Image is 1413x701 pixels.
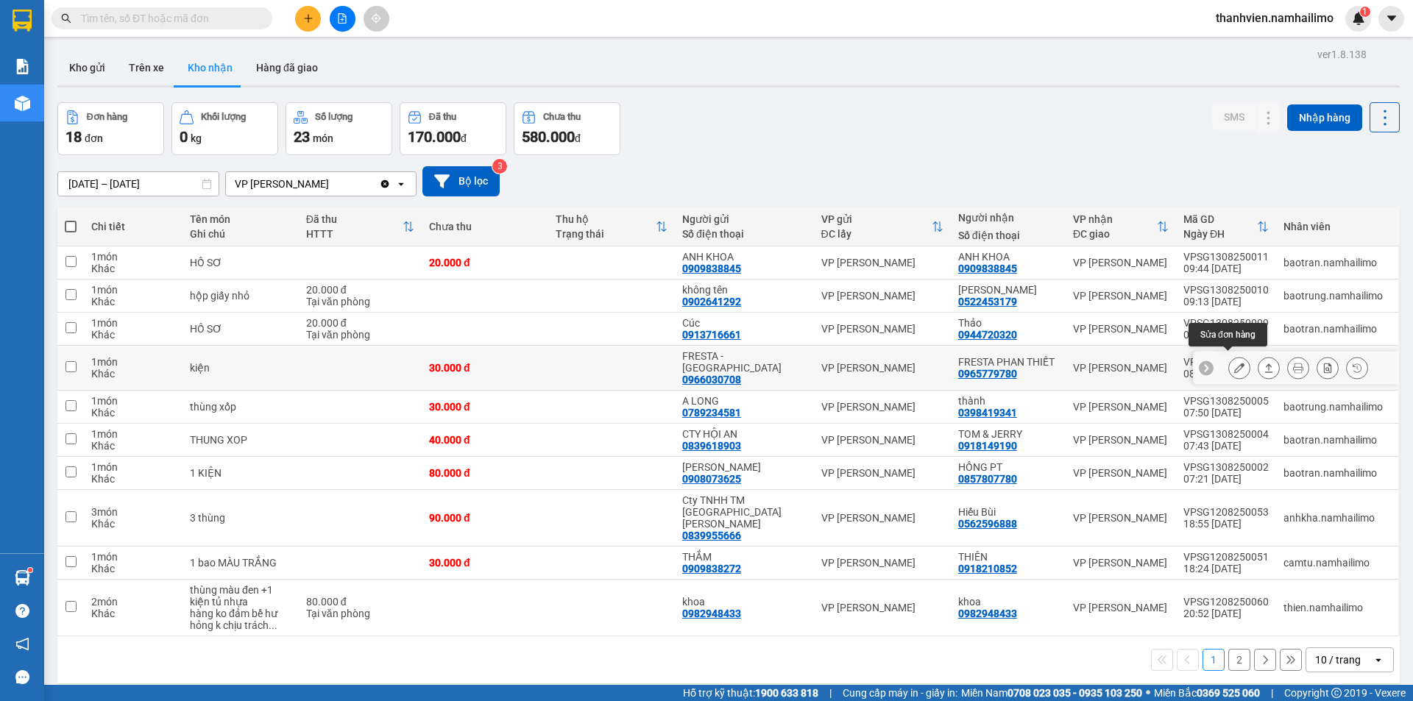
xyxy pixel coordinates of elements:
div: Cúc [682,317,807,329]
button: Đã thu170.000đ [400,102,506,155]
div: camtu.namhailimo [1283,557,1391,569]
img: icon-new-feature [1352,12,1365,25]
span: plus [303,13,314,24]
th: Toggle SortBy [299,207,422,246]
div: 0902386925 [141,65,259,86]
div: 0857807780 [958,473,1017,485]
div: THUNG XOP [190,434,291,446]
input: Tìm tên, số ĐT hoặc mã đơn [81,10,255,26]
strong: 0369 525 060 [1197,687,1260,699]
span: 23 [294,128,310,146]
button: Trên xe [117,50,176,85]
span: Hỗ trợ kỹ thuật: [683,685,818,701]
div: 40.000 đ [429,434,541,446]
div: 08:25 [DATE] [1183,368,1269,380]
div: Ngày ĐH [1183,228,1257,240]
div: VPSG1208250060 [1183,596,1269,608]
div: Tại văn phòng [306,296,414,307]
div: 20.000 đ [306,284,414,296]
button: Kho gửi [57,50,117,85]
sup: 1 [28,568,32,572]
div: VP [PERSON_NAME] [821,323,943,335]
div: HTTT [306,228,403,240]
img: solution-icon [15,59,30,74]
button: Đơn hàng18đơn [57,102,164,155]
div: 90.000 đ [429,512,541,524]
div: không tên [682,284,807,296]
div: VP [PERSON_NAME] [1073,290,1169,302]
div: 10 / trang [1315,652,1361,667]
div: Thu hộ [556,213,656,225]
span: 170.000 [408,128,461,146]
button: file-add [330,6,355,32]
div: 1 món [91,284,175,296]
div: Khác [91,518,175,530]
div: VP [PERSON_NAME] [821,257,943,268]
span: CR : [11,96,34,112]
input: Select a date range. [58,172,219,196]
div: 30.000 đ [429,401,541,413]
button: Nhập hàng [1287,104,1362,131]
strong: 0708 023 035 - 0935 103 250 [1007,687,1142,699]
button: 2 [1228,649,1250,671]
div: VPSG1308250011 [1183,251,1269,263]
div: Khác [91,608,175,619]
div: Khác [91,368,175,380]
button: Khối lượng0kg [171,102,278,155]
div: VP [PERSON_NAME] [1073,362,1169,374]
div: Đã thu [306,213,403,225]
div: 0398419341 [958,407,1017,419]
div: VP [PERSON_NAME] [1073,401,1169,413]
div: VP [PERSON_NAME] [1073,512,1169,524]
div: 0913716661 [682,329,741,341]
button: caret-down [1378,6,1404,32]
div: hàng ko đảm bể hư hỏng k chịu trách nhiệm [190,608,291,631]
th: Toggle SortBy [814,207,951,246]
div: HỒ SƠ [190,323,291,335]
div: 0522453179 [958,296,1017,307]
div: hộp giấy nhỏ [190,290,291,302]
div: baotrung.namhailimo [1283,401,1391,413]
div: 07:21 [DATE] [1183,473,1269,485]
span: copyright [1331,688,1342,698]
span: thanhvien.namhailimo [1204,9,1345,27]
span: | [829,685,832,701]
div: 20:52 [DATE] [1183,608,1269,619]
div: FRESTA PHAN THIẾT [958,356,1058,368]
span: notification [15,637,29,651]
button: aim [364,6,389,32]
span: Miền Nam [961,685,1142,701]
span: | [1271,685,1273,701]
div: VP [PERSON_NAME] [1073,434,1169,446]
div: NGỌC TIÊN [682,461,807,473]
div: Cty TNHH TM Trung Minh Thành [682,494,807,530]
img: warehouse-icon [15,570,30,586]
div: 40.000 [11,95,132,113]
div: VP [PERSON_NAME] [821,467,943,479]
span: 18 [65,128,82,146]
span: caret-down [1385,12,1398,25]
div: CTY HỘI AN [682,428,807,440]
div: Giao hàng [1258,357,1280,379]
div: VPSG1208250053 [1183,506,1269,518]
svg: open [1373,654,1384,666]
div: Khác [91,407,175,419]
span: 0 [180,128,188,146]
div: Tại văn phòng [306,608,414,619]
div: Đơn hàng [87,112,127,122]
span: kg [191,132,202,144]
div: VP [PERSON_NAME] [1073,557,1169,569]
div: VP [PERSON_NAME] [1073,602,1169,613]
div: 07:43 [DATE] [1183,440,1269,452]
div: Số lượng [315,112,353,122]
span: question-circle [15,604,29,618]
div: 0918149190 [958,440,1017,452]
div: 0902641292 [682,296,741,307]
div: Khác [91,440,175,452]
div: TOM & JERRY [958,428,1058,440]
div: Mã GD [1183,213,1257,225]
div: Chi tiết [91,221,175,232]
div: 0918210852 [958,563,1017,574]
div: 1 món [91,428,175,440]
strong: 1900 633 818 [755,687,818,699]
